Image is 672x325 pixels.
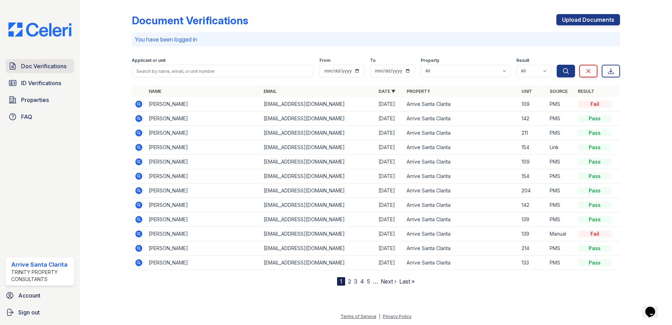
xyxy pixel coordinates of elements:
label: Result [516,58,529,63]
td: [DATE] [376,111,404,126]
a: Privacy Policy [383,314,412,319]
td: 204 [519,184,547,198]
td: PMS [547,126,575,140]
div: Pass [578,129,612,136]
td: PMS [547,111,575,126]
td: Arrive Santa Clarita [404,97,519,111]
td: 139 [519,212,547,227]
td: [PERSON_NAME] [146,212,261,227]
td: [EMAIL_ADDRESS][DOMAIN_NAME] [261,227,376,241]
div: Fail [578,230,612,237]
div: Arrive Santa Clarita [11,260,71,269]
a: 4 [360,278,364,285]
td: Arrive Santa Clarita [404,155,519,169]
td: 154 [519,169,547,184]
td: 109 [519,155,547,169]
td: PMS [547,97,575,111]
a: Last » [399,278,415,285]
a: Unit [522,89,532,94]
td: Arrive Santa Clarita [404,169,519,184]
a: Date ▼ [379,89,395,94]
td: [DATE] [376,241,404,256]
td: 139 [519,227,547,241]
td: 133 [519,256,547,270]
td: [EMAIL_ADDRESS][DOMAIN_NAME] [261,241,376,256]
td: PMS [547,155,575,169]
div: Document Verifications [132,14,248,27]
a: Name [149,89,161,94]
td: [EMAIL_ADDRESS][DOMAIN_NAME] [261,155,376,169]
td: [DATE] [376,184,404,198]
td: [EMAIL_ADDRESS][DOMAIN_NAME] [261,126,376,140]
td: 211 [519,126,547,140]
td: [PERSON_NAME] [146,140,261,155]
td: 142 [519,111,547,126]
td: [DATE] [376,169,404,184]
div: | [379,314,380,319]
span: FAQ [21,113,32,121]
td: [PERSON_NAME] [146,126,261,140]
td: [EMAIL_ADDRESS][DOMAIN_NAME] [261,256,376,270]
td: [DATE] [376,155,404,169]
label: Applicant or unit [132,58,166,63]
td: [EMAIL_ADDRESS][DOMAIN_NAME] [261,97,376,111]
a: FAQ [6,110,74,124]
iframe: chat widget [642,297,665,318]
td: [EMAIL_ADDRESS][DOMAIN_NAME] [261,111,376,126]
td: Arrive Santa Clarita [404,227,519,241]
td: [DATE] [376,126,404,140]
td: Arrive Santa Clarita [404,111,519,126]
div: Pass [578,202,612,209]
td: [PERSON_NAME] [146,97,261,111]
td: Arrive Santa Clarita [404,140,519,155]
td: Link [547,140,575,155]
a: Property [407,89,430,94]
td: PMS [547,212,575,227]
td: [EMAIL_ADDRESS][DOMAIN_NAME] [261,198,376,212]
td: Manual [547,227,575,241]
a: Result [578,89,594,94]
td: PMS [547,198,575,212]
td: [DATE] [376,212,404,227]
td: [PERSON_NAME] [146,155,261,169]
p: You have been logged in [135,35,617,44]
td: [DATE] [376,140,404,155]
td: 142 [519,198,547,212]
a: Terms of Service [341,314,376,319]
div: Pass [578,158,612,165]
td: [EMAIL_ADDRESS][DOMAIN_NAME] [261,184,376,198]
td: Arrive Santa Clarita [404,256,519,270]
span: Doc Verifications [21,62,66,70]
img: CE_Logo_Blue-a8612792a0a2168367f1c8372b55b34899dd931a85d93a1a3d3e32e68fde9ad4.png [3,23,77,37]
td: [PERSON_NAME] [146,198,261,212]
td: [DATE] [376,198,404,212]
td: [PERSON_NAME] [146,241,261,256]
a: Next › [381,278,396,285]
td: [PERSON_NAME] [146,169,261,184]
div: Pass [578,115,612,122]
div: Pass [578,173,612,180]
td: PMS [547,256,575,270]
span: Properties [21,96,49,104]
div: Pass [578,144,612,151]
td: Arrive Santa Clarita [404,241,519,256]
a: Sign out [3,305,77,319]
td: PMS [547,169,575,184]
td: [EMAIL_ADDRESS][DOMAIN_NAME] [261,169,376,184]
td: [PERSON_NAME] [146,111,261,126]
td: [EMAIL_ADDRESS][DOMAIN_NAME] [261,212,376,227]
div: Pass [578,216,612,223]
a: Properties [6,93,74,107]
a: 5 [367,278,370,285]
a: Source [550,89,568,94]
div: Pass [578,187,612,194]
td: [PERSON_NAME] [146,227,261,241]
a: Doc Verifications [6,59,74,73]
span: Sign out [18,308,40,317]
td: PMS [547,184,575,198]
td: [PERSON_NAME] [146,256,261,270]
a: 3 [354,278,357,285]
td: Arrive Santa Clarita [404,212,519,227]
input: Search by name, email, or unit number [132,65,314,77]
